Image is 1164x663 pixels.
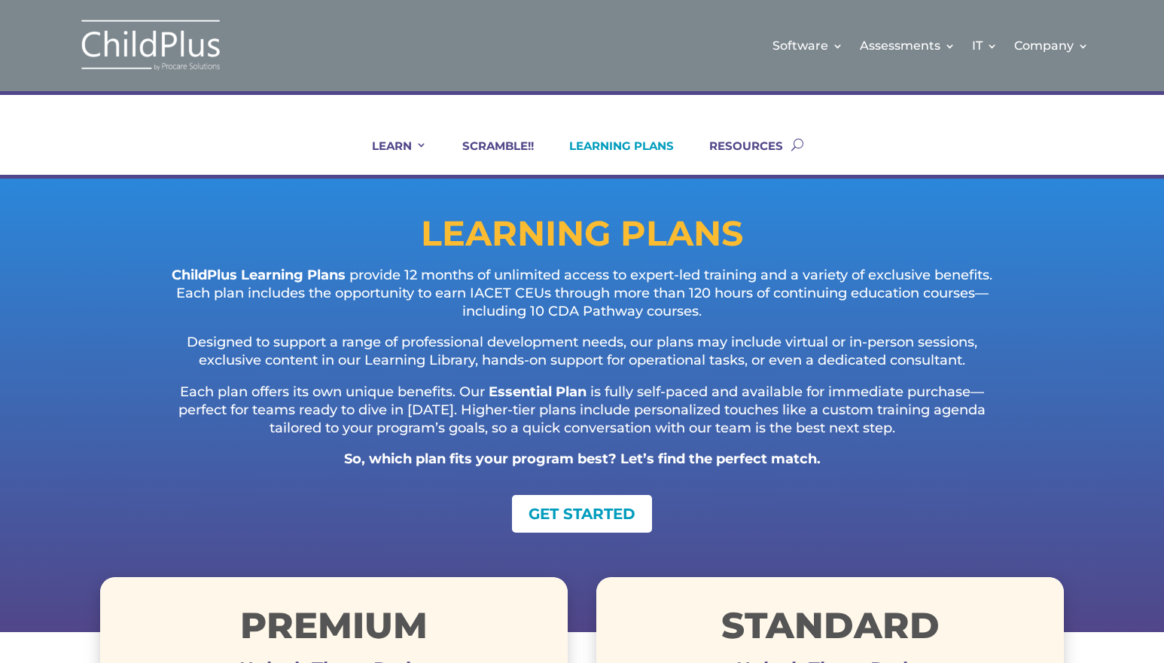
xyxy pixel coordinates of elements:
a: IT [972,15,998,76]
a: LEARNING PLANS [550,139,674,175]
strong: ChildPlus Learning Plans [172,267,346,283]
p: Each plan offers its own unique benefits. Our is fully self-paced and available for immediate pur... [160,383,1004,451]
a: RESOURCES [690,139,783,175]
a: Company [1014,15,1089,76]
a: LEARN [353,139,427,175]
a: SCRAMBLE!! [443,139,534,175]
h1: Premium [100,607,568,651]
a: GET STARTED [512,495,652,533]
h1: LEARNING PLANS [100,216,1064,258]
strong: Essential Plan [489,383,587,400]
strong: So, which plan fits your program best? Let’s find the perfect match. [344,451,821,467]
a: Assessments [860,15,955,76]
p: Designed to support a range of professional development needs, our plans may include virtual or i... [160,334,1004,383]
h1: STANDARD [596,607,1064,651]
p: provide 12 months of unlimited access to expert-led training and a variety of exclusive benefits.... [160,267,1004,334]
a: Software [772,15,843,76]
